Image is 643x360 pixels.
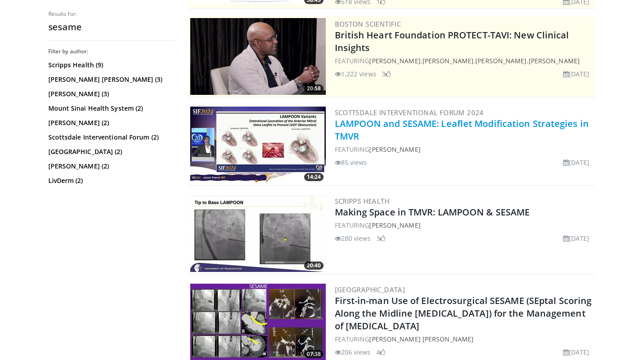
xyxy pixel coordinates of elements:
a: Scottsdale Interventional Forum 2024 [335,108,484,117]
span: 20:58 [304,84,324,93]
li: [DATE] [563,158,590,167]
img: e8a790cc-3db8-484a-98d6-1f0e0c8f9f94.300x170_q85_crop-smart_upscale.jpg [190,195,326,272]
a: Scottsdale Interventional Forum (2) [48,133,173,142]
a: [GEOGRAPHIC_DATA] [335,285,405,294]
li: 206 views [335,347,371,357]
div: FEATURING [335,334,593,344]
li: [DATE] [563,234,590,243]
a: [PERSON_NAME] [369,145,420,154]
a: Mount Sinai Health System (2) [48,104,173,113]
a: Scripps Health [335,196,390,206]
a: British Heart Foundation PROTECT-TAVI: New Clinical Insights [335,29,569,54]
div: FEATURING [335,220,593,230]
li: 1,222 views [335,69,376,79]
a: Making Space in TMVR: LAMPOON & SESAME [335,206,530,218]
span: 14:24 [304,173,324,181]
a: [PERSON_NAME] [475,56,526,65]
p: Results for: [48,10,175,18]
a: First-in-man Use of Electrosurgical SESAME (SEptal Scoring Along the Midline [MEDICAL_DATA]) for ... [335,295,592,332]
li: 280 views [335,234,371,243]
a: 20:40 [190,195,326,272]
a: [PERSON_NAME] [369,221,420,229]
a: [PERSON_NAME] [529,56,580,65]
span: 07:38 [304,350,324,358]
li: 3 [382,69,391,79]
span: 20:40 [304,262,324,270]
a: LivDerm (2) [48,176,173,185]
img: 20bd0fbb-f16b-4abd-8bd0-1438f308da47.300x170_q85_crop-smart_upscale.jpg [190,18,326,95]
a: [PERSON_NAME] [PERSON_NAME] [369,335,474,343]
a: [PERSON_NAME] [PERSON_NAME] (3) [48,75,173,84]
a: Boston Scientific [335,19,401,28]
li: 3 [376,234,385,243]
a: [PERSON_NAME] (2) [48,118,173,127]
a: [PERSON_NAME] (2) [48,162,173,171]
img: 6f9cd737-4a6a-45aa-8522-20a4c378a4eb.300x170_q85_crop-smart_upscale.jpg [190,107,326,183]
li: 4 [376,347,385,357]
div: FEATURING [335,145,593,154]
a: LAMPOON and SESAME: Leaflet Modification Strategies in TMVR [335,117,589,142]
a: [PERSON_NAME] [422,56,474,65]
a: Scripps Health (9) [48,61,173,70]
a: [PERSON_NAME] (3) [48,89,173,98]
li: [DATE] [563,347,590,357]
a: 20:58 [190,18,326,95]
a: 14:24 [190,107,326,183]
h3: Filter by author: [48,48,175,55]
li: 85 views [335,158,367,167]
h2: sesame [48,21,175,33]
div: FEATURING , , , [335,56,593,65]
li: [DATE] [563,69,590,79]
a: [PERSON_NAME] [369,56,420,65]
a: [GEOGRAPHIC_DATA] (2) [48,147,173,156]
